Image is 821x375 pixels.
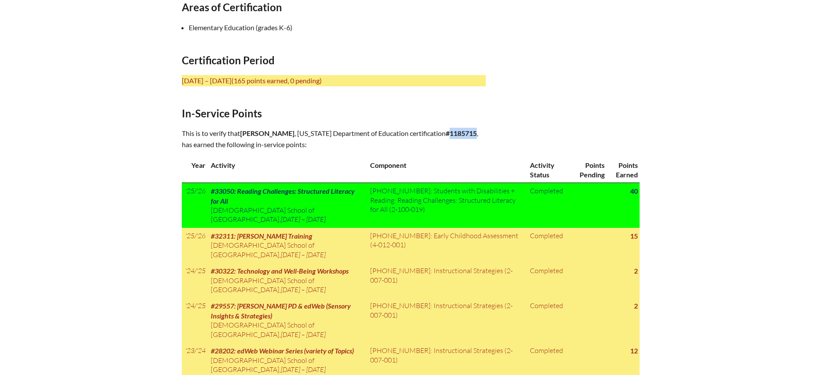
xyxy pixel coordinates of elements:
b: #1185715 [446,129,477,137]
span: (165 points earned, 0 pending) [231,76,322,85]
td: , [207,298,367,343]
strong: 40 [630,187,638,195]
span: #33050: Reading Challenges: Structured Literacy for All [211,187,355,205]
p: [DATE] – [DATE] [182,75,486,86]
span: [PERSON_NAME] [240,129,295,137]
h2: Certification Period [182,54,486,66]
span: [DATE] – [DATE] [281,250,326,259]
h2: Areas of Certification [182,1,486,13]
td: , [207,228,367,263]
td: Completed [526,298,570,343]
span: #29557: [PERSON_NAME] PD & edWeb (Sensory Insights & Strategies) [211,302,351,319]
td: [PHONE_NUMBER]: Students with Disabilities + Reading: Reading Challenges: Structured Literacy for... [367,183,526,228]
th: Year [182,157,207,183]
td: '24/'25 [182,298,207,343]
th: Activity [207,157,367,183]
strong: 2 [634,267,638,275]
span: #28202: edWeb Webinar Series (variety of Topics) [211,347,354,355]
span: [DEMOGRAPHIC_DATA] School of [GEOGRAPHIC_DATA] [211,241,314,258]
td: Completed [526,183,570,228]
td: , [207,183,367,228]
span: [DEMOGRAPHIC_DATA] School of [GEOGRAPHIC_DATA] [211,276,314,294]
td: '25/'26 [182,183,207,228]
strong: 12 [630,347,638,355]
span: [DATE] – [DATE] [281,330,326,339]
p: This is to verify that , [US_STATE] Department of Education certification , has earned the follow... [182,128,486,150]
th: Activity Status [526,157,570,183]
td: Completed [526,263,570,298]
span: #30322: Technology and Well-Being Workshops [211,267,349,275]
li: Elementary Education (grades K-6) [189,22,493,33]
th: Component [367,157,526,183]
td: Completed [526,228,570,263]
span: [DEMOGRAPHIC_DATA] School of [GEOGRAPHIC_DATA] [211,321,314,338]
span: [DEMOGRAPHIC_DATA] School of [GEOGRAPHIC_DATA] [211,206,314,224]
span: [DATE] – [DATE] [281,215,326,224]
td: [PHONE_NUMBER]: Early Childhood Assessment (4-012-001) [367,228,526,263]
th: Points Pending [570,157,606,183]
td: '24/'25 [182,263,207,298]
th: Points Earned [606,157,640,183]
span: [DATE] – [DATE] [281,365,326,374]
h2: In-Service Points [182,107,486,120]
strong: 15 [630,232,638,240]
td: '25/'26 [182,228,207,263]
td: [PHONE_NUMBER]: Instructional Strategies (2-007-001) [367,263,526,298]
span: [DATE] – [DATE] [281,285,326,294]
strong: 2 [634,302,638,310]
td: [PHONE_NUMBER]: Instructional Strategies (2-007-001) [367,298,526,343]
span: [DEMOGRAPHIC_DATA] School of [GEOGRAPHIC_DATA] [211,356,314,374]
span: #32311: [PERSON_NAME] Training [211,232,312,240]
td: , [207,263,367,298]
